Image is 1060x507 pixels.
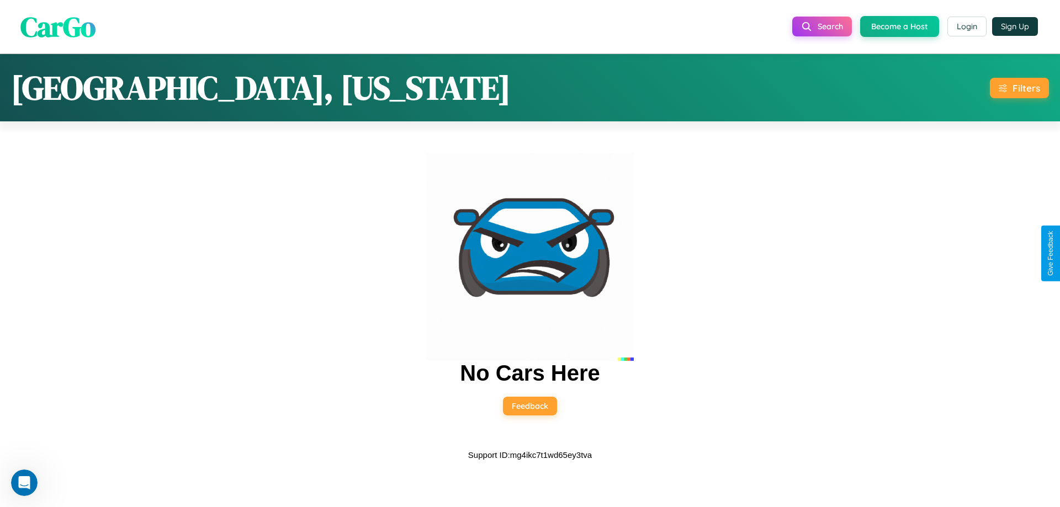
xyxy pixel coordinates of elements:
button: Search [792,17,852,36]
p: Support ID: mg4ikc7t1wd65ey3tva [468,447,592,462]
img: car [426,153,634,361]
span: CarGo [20,7,96,45]
div: Give Feedback [1047,231,1054,276]
button: Sign Up [992,17,1038,36]
button: Login [947,17,987,36]
button: Filters [990,78,1049,98]
span: Search [818,22,843,31]
div: Filters [1013,82,1040,94]
h1: [GEOGRAPHIC_DATA], [US_STATE] [11,65,511,110]
button: Become a Host [860,16,939,37]
h2: No Cars Here [460,361,600,386]
iframe: Intercom live chat [11,469,38,496]
button: Feedback [503,397,557,415]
